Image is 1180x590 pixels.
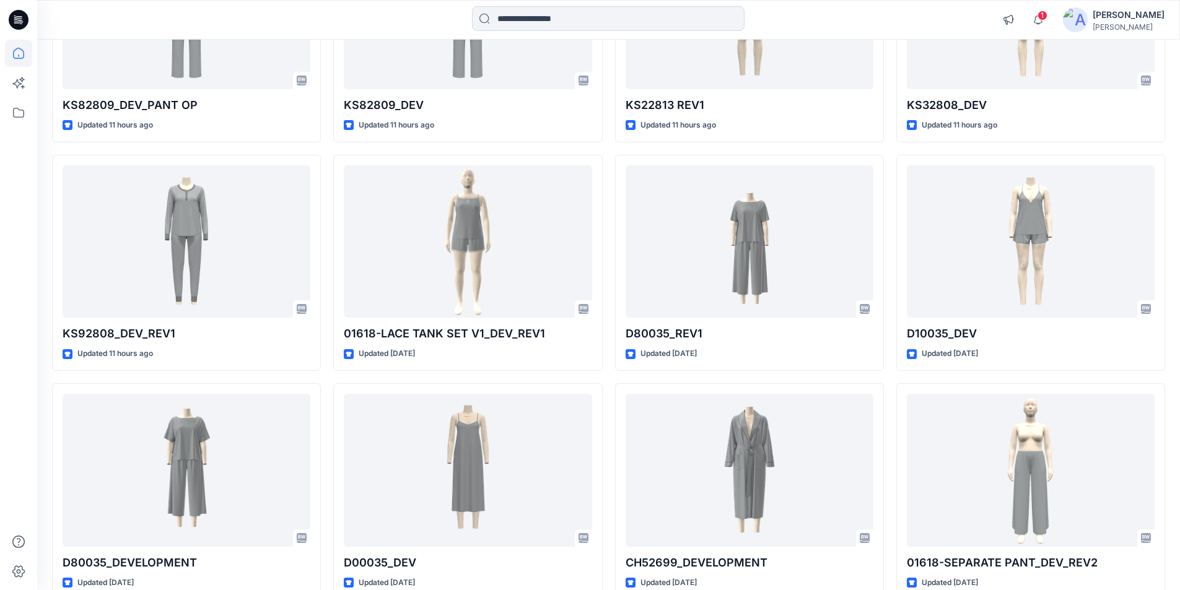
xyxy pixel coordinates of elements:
[63,325,310,342] p: KS92808_DEV_REV1
[63,554,310,571] p: D80035_DEVELOPMENT
[907,165,1155,318] a: D10035_DEV
[1038,11,1047,20] span: 1
[359,576,415,589] p: Updated [DATE]
[907,97,1155,114] p: KS32808_DEV
[640,119,716,132] p: Updated 11 hours ago
[626,554,873,571] p: CH52699_DEVELOPMENT
[344,165,592,318] a: 01618-LACE TANK SET V1_DEV_REV1
[1063,7,1088,32] img: avatar
[640,576,697,589] p: Updated [DATE]
[1093,22,1165,32] div: [PERSON_NAME]
[63,165,310,318] a: KS92808_DEV_REV1
[77,347,153,360] p: Updated 11 hours ago
[1093,7,1165,22] div: [PERSON_NAME]
[640,347,697,360] p: Updated [DATE]
[359,347,415,360] p: Updated [DATE]
[77,576,134,589] p: Updated [DATE]
[344,554,592,571] p: D00035_DEV
[63,394,310,547] a: D80035_DEVELOPMENT
[77,119,153,132] p: Updated 11 hours ago
[359,119,434,132] p: Updated 11 hours ago
[626,325,873,342] p: D80035_REV1
[922,576,978,589] p: Updated [DATE]
[626,97,873,114] p: KS22813 REV1
[922,119,997,132] p: Updated 11 hours ago
[922,347,978,360] p: Updated [DATE]
[63,97,310,114] p: KS82809_DEV_PANT OP
[907,394,1155,547] a: 01618-SEPARATE PANT_DEV_REV2
[626,394,873,547] a: CH52699_DEVELOPMENT
[344,97,592,114] p: KS82809_DEV
[907,554,1155,571] p: 01618-SEPARATE PANT_DEV_REV2
[907,325,1155,342] p: D10035_DEV
[344,325,592,342] p: 01618-LACE TANK SET V1_DEV_REV1
[344,394,592,547] a: D00035_DEV
[626,165,873,318] a: D80035_REV1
